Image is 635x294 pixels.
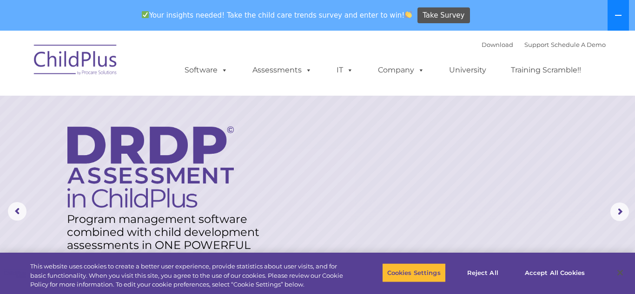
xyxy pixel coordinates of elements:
[175,61,237,79] a: Software
[243,61,321,79] a: Assessments
[327,61,363,79] a: IT
[454,263,512,282] button: Reject All
[423,7,464,24] span: Take Survey
[67,126,234,208] img: DRDP Assessment in ChildPlus
[417,7,470,24] a: Take Survey
[142,11,149,18] img: ✅
[482,41,513,48] a: Download
[30,262,349,289] div: This website uses cookies to create a better user experience, provide statistics about user visit...
[369,61,434,79] a: Company
[610,262,630,283] button: Close
[129,61,158,68] span: Last name
[482,41,606,48] font: |
[405,11,412,18] img: 👏
[382,263,446,282] button: Cookies Settings
[502,61,590,79] a: Training Scramble!!
[440,61,496,79] a: University
[524,41,549,48] a: Support
[67,213,270,265] rs-layer: Program management software combined with child development assessments in ONE POWERFUL system! T...
[138,6,416,24] span: Your insights needed! Take the child care trends survey and enter to win!
[29,38,122,85] img: ChildPlus by Procare Solutions
[520,263,590,282] button: Accept All Cookies
[129,99,169,106] span: Phone number
[551,41,606,48] a: Schedule A Demo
